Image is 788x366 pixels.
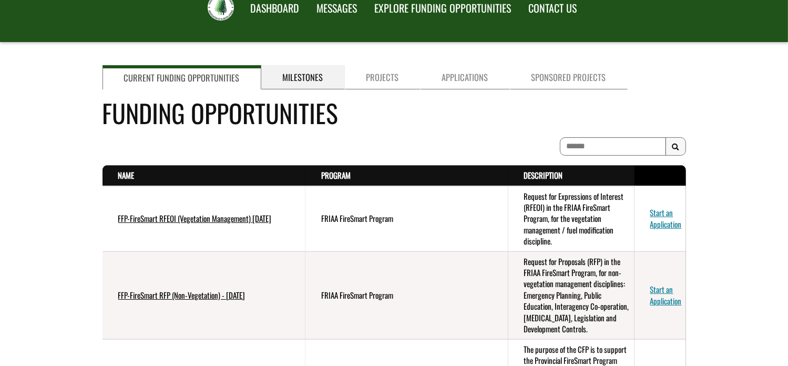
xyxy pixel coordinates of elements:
[103,186,305,252] td: FFP-FireSmart RFEOI (Vegetation Management) July 2025
[103,94,686,131] h4: Funding Opportunities
[524,169,563,181] a: Description
[118,212,272,224] a: FFP-FireSmart RFEOI (Vegetation Management) [DATE]
[650,283,682,306] a: Start an Application
[421,65,510,89] a: Applications
[305,251,508,339] td: FRIAA FireSmart Program
[305,186,508,252] td: FRIAA FireSmart Program
[560,137,666,156] input: To search on partial text, use the asterisk (*) wildcard character.
[103,251,305,339] td: FFP-FireSmart RFP (Non-Vegetation) - July 2025
[261,65,345,89] a: Milestones
[510,65,628,89] a: Sponsored Projects
[118,169,135,181] a: Name
[666,137,686,156] button: Search Results
[508,251,635,339] td: Request for Proposals (RFP) in the FRIAA FireSmart Program, for non-vegetation management discipl...
[118,289,245,301] a: FFP-FireSmart RFP (Non-Vegetation) - [DATE]
[103,65,261,89] a: Current Funding Opportunities
[321,169,351,181] a: Program
[508,186,635,252] td: Request for Expressions of Interest (RFEOI) in the FRIAA FireSmart Program, for the vegetation ma...
[650,207,682,229] a: Start an Application
[345,65,421,89] a: Projects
